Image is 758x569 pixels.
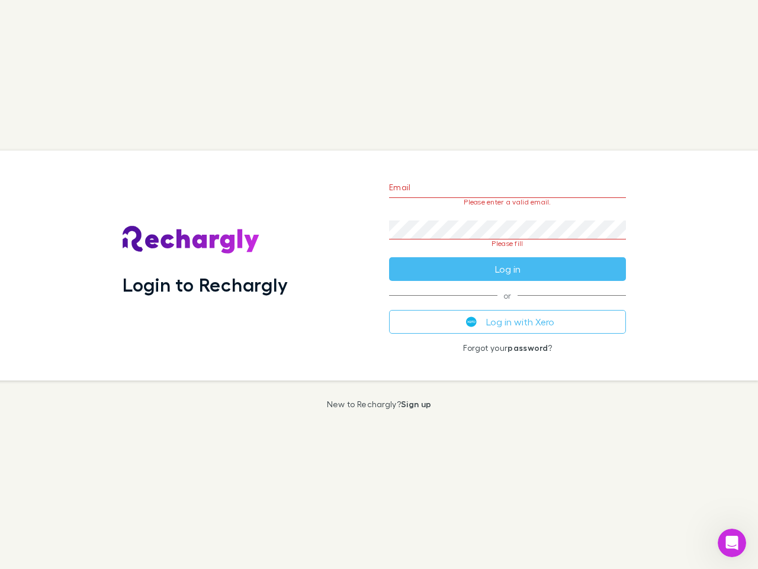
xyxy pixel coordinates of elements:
[389,239,626,248] p: Please fill
[389,257,626,281] button: Log in
[389,198,626,206] p: Please enter a valid email.
[718,529,746,557] iframe: Intercom live chat
[466,317,477,327] img: Xero's logo
[123,226,260,254] img: Rechargly's Logo
[401,399,431,409] a: Sign up
[327,399,432,409] p: New to Rechargly?
[389,295,626,296] span: or
[389,310,626,334] button: Log in with Xero
[389,343,626,353] p: Forgot your ?
[508,343,548,353] a: password
[123,273,288,296] h1: Login to Rechargly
